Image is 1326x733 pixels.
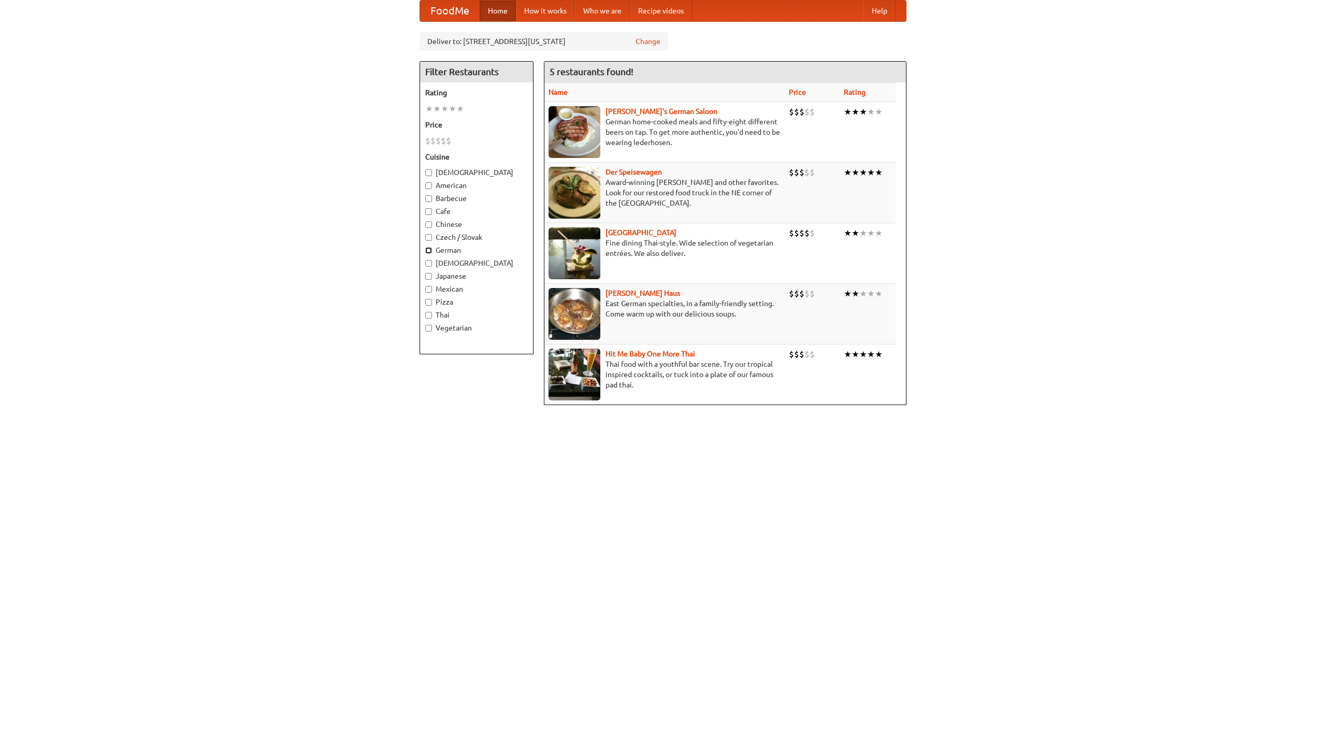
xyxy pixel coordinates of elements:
li: $ [810,288,815,299]
b: Der Speisewagen [606,168,662,176]
li: ★ [852,167,859,178]
label: [DEMOGRAPHIC_DATA] [425,258,528,268]
label: Cafe [425,206,528,217]
li: $ [789,227,794,239]
label: German [425,245,528,255]
label: American [425,180,528,191]
li: ★ [875,288,883,299]
li: $ [804,227,810,239]
li: $ [810,349,815,360]
h5: Rating [425,88,528,98]
li: $ [789,106,794,118]
p: Thai food with a youthful bar scene. Try our tropical inspired cocktails, or tuck into a plate of... [549,359,781,390]
li: ★ [875,227,883,239]
ng-pluralize: 5 restaurants found! [550,67,633,77]
label: Thai [425,310,528,320]
li: ★ [875,106,883,118]
a: [PERSON_NAME] Haus [606,289,680,297]
input: Japanese [425,273,432,280]
h5: Price [425,120,528,130]
li: ★ [844,288,852,299]
img: speisewagen.jpg [549,167,600,219]
li: $ [804,349,810,360]
img: babythai.jpg [549,349,600,400]
li: ★ [852,288,859,299]
li: ★ [875,349,883,360]
li: ★ [456,103,464,114]
li: $ [794,288,799,299]
h4: Filter Restaurants [420,62,533,82]
li: ★ [852,227,859,239]
input: [DEMOGRAPHIC_DATA] [425,169,432,176]
p: Fine dining Thai-style. Wide selection of vegetarian entrées. We also deliver. [549,238,781,258]
input: American [425,182,432,189]
a: Help [863,1,896,21]
li: $ [810,167,815,178]
img: kohlhaus.jpg [549,288,600,340]
label: Japanese [425,271,528,281]
li: ★ [859,349,867,360]
label: Mexican [425,284,528,294]
li: ★ [867,167,875,178]
li: $ [425,135,430,147]
li: $ [810,106,815,118]
input: Cafe [425,208,432,215]
li: ★ [441,103,449,114]
li: ★ [859,106,867,118]
a: Rating [844,88,866,96]
p: Award-winning [PERSON_NAME] and other favorites. Look for our restored food truck in the NE corne... [549,177,781,208]
li: $ [799,288,804,299]
label: Barbecue [425,193,528,204]
a: Price [789,88,806,96]
a: [PERSON_NAME]'s German Saloon [606,107,717,116]
li: ★ [859,167,867,178]
img: satay.jpg [549,227,600,279]
p: East German specialties, in a family-friendly setting. Come warm up with our delicious soups. [549,298,781,319]
p: German home-cooked meals and fifty-eight different beers on tap. To get more authentic, you'd nee... [549,117,781,148]
input: Mexican [425,286,432,293]
a: Hit Me Baby One More Thai [606,350,695,358]
input: Vegetarian [425,325,432,332]
a: Home [480,1,516,21]
img: esthers.jpg [549,106,600,158]
a: Recipe videos [630,1,692,21]
a: Who we are [575,1,630,21]
input: [DEMOGRAPHIC_DATA] [425,260,432,267]
li: ★ [844,106,852,118]
li: $ [794,349,799,360]
li: $ [799,349,804,360]
li: ★ [844,349,852,360]
li: ★ [844,167,852,178]
li: $ [799,167,804,178]
input: Barbecue [425,195,432,202]
li: $ [804,288,810,299]
li: $ [810,227,815,239]
li: $ [789,167,794,178]
li: ★ [852,349,859,360]
li: ★ [859,227,867,239]
li: ★ [867,106,875,118]
label: Pizza [425,297,528,307]
label: Chinese [425,219,528,229]
a: [GEOGRAPHIC_DATA] [606,228,676,237]
li: $ [794,227,799,239]
a: How it works [516,1,575,21]
li: ★ [859,288,867,299]
li: ★ [867,349,875,360]
div: Deliver to: [STREET_ADDRESS][US_STATE] [420,32,668,51]
a: FoodMe [420,1,480,21]
li: $ [794,106,799,118]
li: ★ [449,103,456,114]
input: German [425,247,432,254]
input: Chinese [425,221,432,228]
label: Czech / Slovak [425,232,528,242]
a: Change [636,36,660,47]
li: ★ [844,227,852,239]
li: $ [789,349,794,360]
li: $ [789,288,794,299]
input: Thai [425,312,432,319]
